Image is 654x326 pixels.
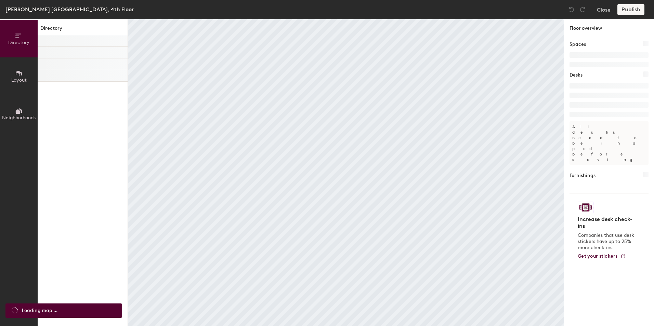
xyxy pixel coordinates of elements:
h1: Desks [570,71,583,79]
img: Sticker logo [578,202,593,213]
button: Close [597,4,611,15]
p: Companies that use desk stickers have up to 25% more check-ins. [578,232,636,251]
div: [PERSON_NAME] [GEOGRAPHIC_DATA], 4th Floor [5,5,134,14]
h1: Floor overview [564,19,654,35]
h4: Increase desk check-ins [578,216,636,230]
span: Directory [8,40,29,45]
p: All desks need to be in a pod before saving [570,121,649,165]
span: Loading map ... [22,307,57,314]
img: Undo [568,6,575,13]
span: Layout [11,77,27,83]
a: Get your stickers [578,254,626,259]
span: Neighborhoods [2,115,36,121]
h1: Directory [38,25,128,35]
h1: Furnishings [570,172,596,179]
img: Redo [579,6,586,13]
canvas: Map [128,19,564,326]
h1: Spaces [570,41,586,48]
span: Get your stickers [578,253,618,259]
